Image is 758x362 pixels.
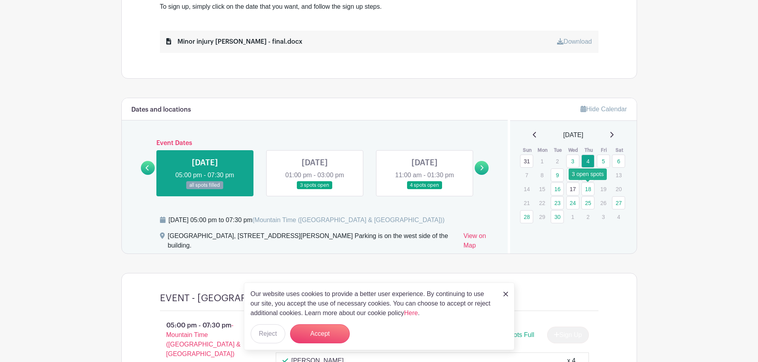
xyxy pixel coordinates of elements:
th: Fri [596,146,612,154]
p: 22 [536,197,549,209]
a: 18 [581,182,594,196]
p: 7 [520,169,533,181]
p: 05:00 pm - 07:30 pm [147,317,263,362]
span: (Mountain Time ([GEOGRAPHIC_DATA] & [GEOGRAPHIC_DATA])) [252,217,444,223]
div: 3 open spots [569,168,607,180]
a: 4 [581,155,594,168]
div: [DATE] 05:00 pm to 07:30 pm [169,215,445,225]
a: 30 [551,210,564,223]
a: 3 [566,155,579,168]
div: To sign up, simply click on the date that you want, and follow the sign up steps. [160,2,598,12]
a: 17 [566,182,579,196]
p: 8 [536,169,549,181]
a: 25 [581,196,594,209]
a: 28 [520,210,533,223]
a: 10 [566,168,579,182]
a: 9 [551,168,564,182]
p: 15 [536,183,549,195]
p: 4 [612,211,625,223]
p: 29 [536,211,549,223]
h4: EVENT - [GEOGRAPHIC_DATA] [160,292,293,304]
a: 27 [612,196,625,209]
p: 20 [612,183,625,195]
h6: Dates and locations [131,106,191,114]
h6: Event Dates [155,139,475,147]
th: Tue [550,146,566,154]
p: Our website uses cookies to provide a better user experience. By continuing to use our site, you ... [251,289,495,318]
span: Spots Full [506,331,534,338]
a: Hide Calendar [581,106,627,112]
button: Reject [251,324,285,343]
div: [GEOGRAPHIC_DATA], [STREET_ADDRESS][PERSON_NAME] Parking is on the west side of the building. [168,231,457,254]
p: 2 [581,211,594,223]
p: 2 [551,155,564,167]
a: 16 [551,182,564,196]
a: Download [557,38,592,45]
a: Here [404,310,418,316]
a: 31 [520,155,533,168]
a: 5 [597,155,610,168]
p: 13 [612,169,625,181]
p: 1 [566,211,579,223]
p: 21 [520,197,533,209]
p: 19 [597,183,610,195]
th: Mon [535,146,551,154]
th: Sun [520,146,535,154]
img: close_button-5f87c8562297e5c2d7936805f587ecaba9071eb48480494691a3f1689db116b3.svg [503,292,508,296]
span: [DATE] [563,130,583,140]
th: Sat [612,146,627,154]
a: 23 [551,196,564,209]
th: Thu [581,146,596,154]
th: Wed [566,146,581,154]
a: 6 [612,155,625,168]
p: 14 [520,183,533,195]
button: Accept [290,324,350,343]
p: 3 [597,211,610,223]
a: 24 [566,196,579,209]
div: Minor injury [PERSON_NAME] - final.docx [166,37,302,46]
span: - Mountain Time ([GEOGRAPHIC_DATA] & [GEOGRAPHIC_DATA]) [166,322,241,357]
a: View on Map [464,231,498,254]
p: 26 [597,197,610,209]
p: 1 [536,155,549,167]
